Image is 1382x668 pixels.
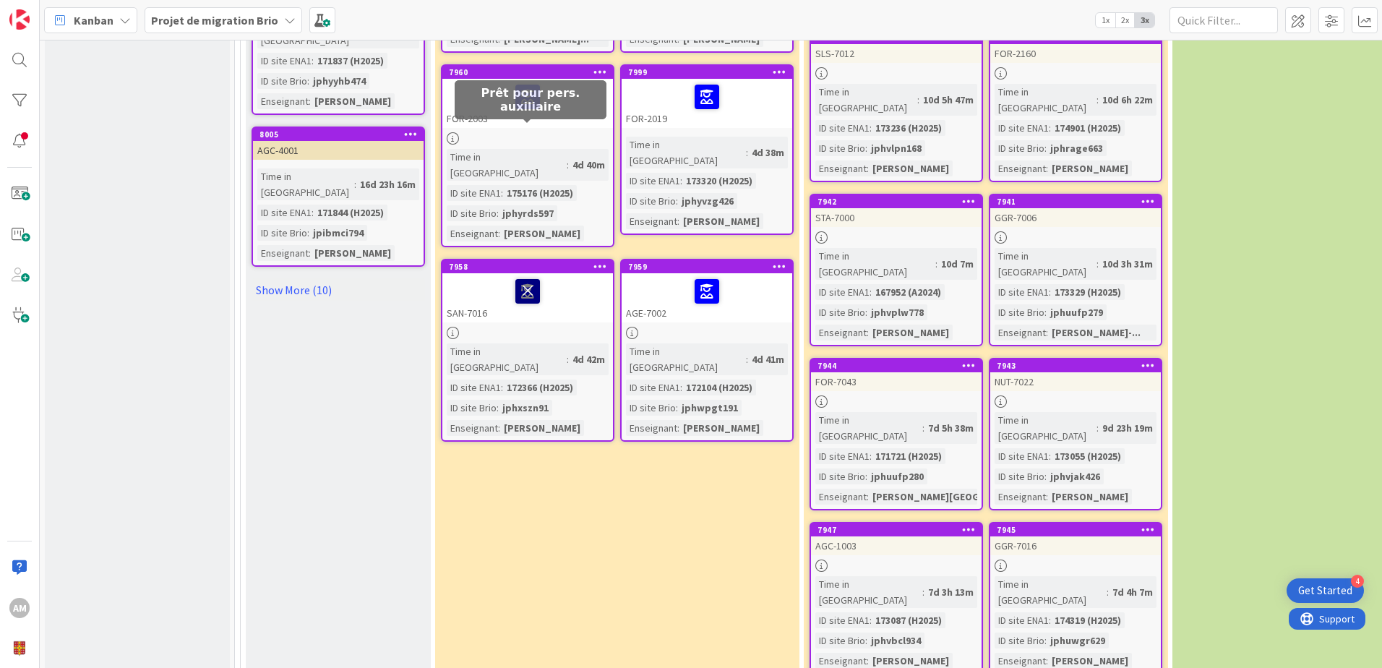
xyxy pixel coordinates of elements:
div: 172104 (H2025) [682,380,756,395]
a: 7958SAN-7016Time in [GEOGRAPHIC_DATA]:4d 42mID site ENA1:172366 (H2025)ID site Brio:jphxszn91Ense... [441,259,614,442]
input: Quick Filter... [1169,7,1278,33]
div: ID site ENA1 [815,612,870,628]
div: 175176 (H2025) [503,185,577,201]
div: 173055 (H2025) [1051,448,1125,464]
div: 7959 [622,260,792,273]
div: [PERSON_NAME] [679,420,763,436]
div: 7999FOR-2019 [622,66,792,128]
div: ID site Brio [815,468,865,484]
span: : [677,213,679,229]
div: 7941 [990,195,1161,208]
span: : [1046,160,1048,176]
div: 7945GGR-7016 [990,523,1161,555]
span: : [498,420,500,436]
span: : [867,160,869,176]
span: : [1044,140,1047,156]
img: avatar [9,638,30,659]
span: : [1049,612,1051,628]
div: ID site ENA1 [626,173,680,189]
span: : [354,176,356,192]
div: 167952 (A2024) [872,284,945,300]
div: Enseignant [626,420,677,436]
div: jphwpgt191 [678,400,742,416]
span: : [1044,304,1047,320]
div: ID site ENA1 [257,205,312,220]
a: 7944FOR-7043Time in [GEOGRAPHIC_DATA]:7d 5h 38mID site ENA1:171721 (H2025)ID site Brio:jphuufp280... [810,358,983,510]
span: : [865,633,867,648]
div: 7999 [628,67,792,77]
div: GGR-7016 [990,536,1161,555]
span: : [922,420,924,436]
div: 7944FOR-7043 [811,359,982,391]
a: 7959AGE-7002Time in [GEOGRAPHIC_DATA]:4d 41mID site ENA1:172104 (H2025)ID site Brio:jphwpgt191Ens... [620,259,794,442]
div: jphrage663 [1047,140,1107,156]
div: jphvjak426 [1047,468,1104,484]
div: 7943 [990,359,1161,372]
div: ID site ENA1 [257,53,312,69]
div: 171844 (H2025) [314,205,387,220]
div: Enseignant [815,489,867,505]
div: Time in [GEOGRAPHIC_DATA] [995,84,1096,116]
span: : [746,145,748,160]
a: 7960FOR-2003Time in [GEOGRAPHIC_DATA]:4d 40mID site ENA1:175176 (H2025)ID site Brio:jphyrds597Ens... [441,64,614,247]
div: jphuwgr629 [1047,633,1109,648]
div: 7958SAN-7016 [442,260,613,322]
span: : [497,205,499,221]
div: 8005 [253,128,424,141]
div: FOR-2019 [622,79,792,128]
div: 8005AGC-4001 [253,128,424,160]
h5: Prêt pour pers. auxiliaire [460,86,601,114]
div: 4 [1351,575,1364,588]
div: 7d 4h 7m [1109,584,1156,600]
a: 7941GGR-7006Time in [GEOGRAPHIC_DATA]:10d 3h 31mID site ENA1:173329 (H2025)ID site Brio:jphuufp27... [989,194,1162,346]
div: 7999 [622,66,792,79]
span: : [1044,633,1047,648]
span: : [680,380,682,395]
div: 173320 (H2025) [682,173,756,189]
div: [PERSON_NAME] [311,93,395,109]
div: Enseignant [447,226,498,241]
div: 173329 (H2025) [1051,284,1125,300]
div: 7958 [449,262,613,272]
span: : [867,325,869,341]
div: ID site ENA1 [626,380,680,395]
span: : [1107,584,1109,600]
div: ID site ENA1 [815,448,870,464]
div: ID site ENA1 [447,380,501,395]
div: [PERSON_NAME] [869,160,953,176]
div: 7942STA-7000 [811,195,982,227]
div: jphyrds597 [499,205,557,221]
div: 16d 23h 16m [356,176,419,192]
div: 7959AGE-7002 [622,260,792,322]
div: ID site ENA1 [815,284,870,300]
div: Time in [GEOGRAPHIC_DATA] [995,248,1096,280]
div: 7960 [449,67,613,77]
div: 7944 [811,359,982,372]
div: 171837 (H2025) [314,53,387,69]
span: : [1046,489,1048,505]
div: 7941GGR-7006 [990,195,1161,227]
span: : [676,400,678,416]
div: [PERSON_NAME] [311,245,395,261]
div: 8005 [259,129,424,140]
div: SAN-7016 [442,273,613,322]
div: ID site ENA1 [995,120,1049,136]
span: : [312,53,314,69]
div: 173236 (H2025) [872,120,945,136]
div: 174901 (H2025) [1051,120,1125,136]
div: [PERSON_NAME] [679,213,763,229]
span: : [870,284,872,300]
div: ID site Brio [626,400,676,416]
span: 3x [1135,13,1154,27]
div: 10d 3h 31m [1099,256,1156,272]
b: Projet de migration Brio [151,13,278,27]
div: ID site Brio [995,468,1044,484]
span: : [1049,448,1051,464]
div: 7940SLS-7012 [811,31,982,63]
span: : [567,157,569,173]
div: Time in [GEOGRAPHIC_DATA] [815,412,922,444]
div: 7947AGC-1003 [811,523,982,555]
div: 7943 [997,361,1161,371]
div: FOR-2160 [990,44,1161,63]
span: : [865,468,867,484]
